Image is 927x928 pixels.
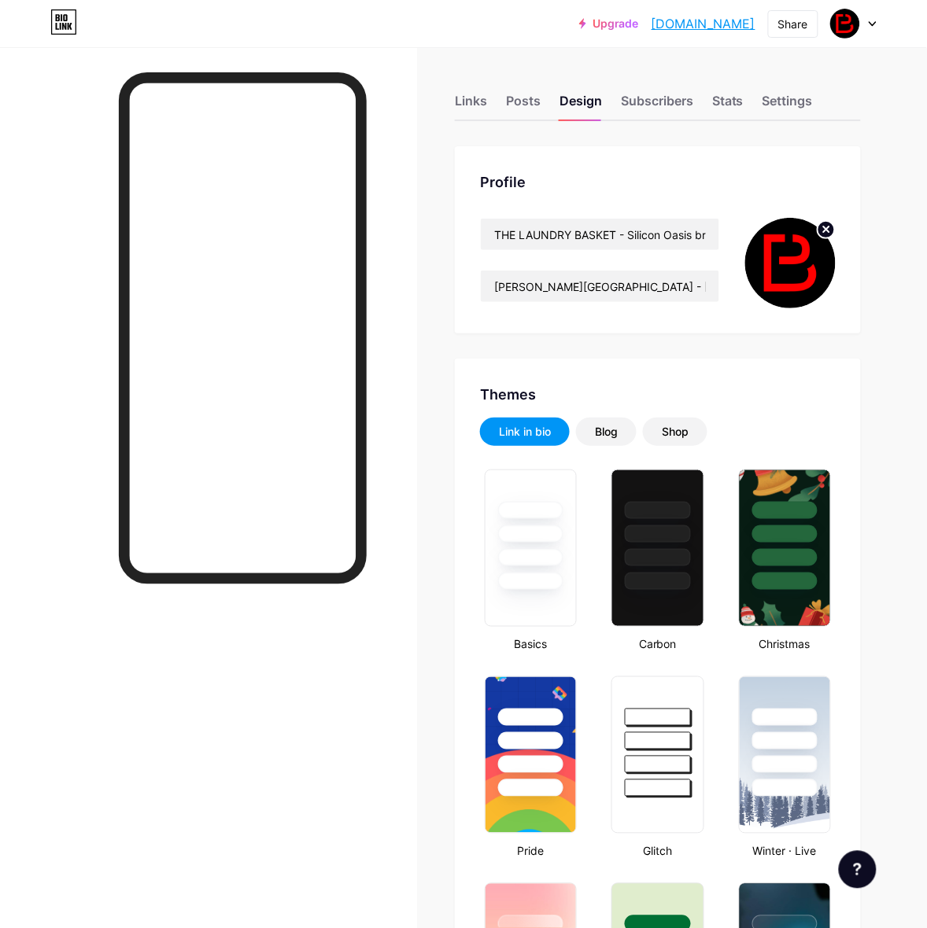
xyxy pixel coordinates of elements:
[499,424,551,440] div: Link in bio
[480,384,836,405] div: Themes
[506,91,541,120] div: Posts
[595,424,618,440] div: Blog
[480,843,582,860] div: Pride
[480,636,582,653] div: Basics
[763,91,813,120] div: Settings
[607,636,708,653] div: Carbon
[560,91,602,120] div: Design
[830,9,860,39] img: laundrybasketso
[652,14,755,33] a: [DOMAIN_NAME]
[662,424,689,440] div: Shop
[712,91,744,120] div: Stats
[734,636,836,653] div: Christmas
[480,171,836,193] div: Profile
[621,91,693,120] div: Subscribers
[481,219,719,250] input: Name
[455,91,487,120] div: Links
[579,17,639,30] a: Upgrade
[607,843,708,860] div: Glitch
[778,16,808,32] div: Share
[745,218,836,308] img: laundrybasketso
[734,843,836,860] div: Winter · Live
[481,271,719,302] input: Bio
